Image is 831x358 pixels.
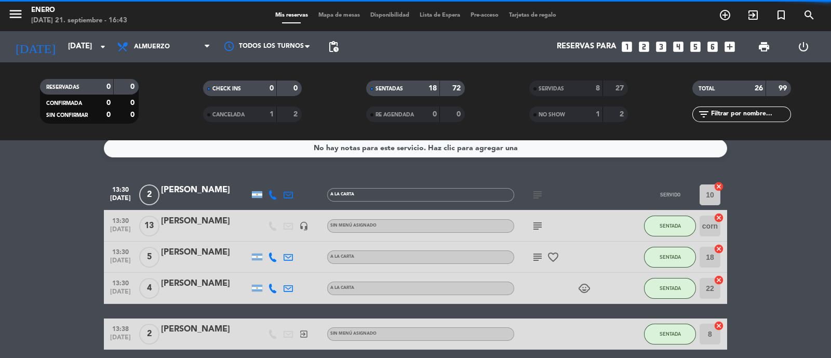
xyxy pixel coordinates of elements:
[161,215,249,228] div: [PERSON_NAME]
[531,251,544,263] i: subject
[710,109,790,120] input: Filtrar por nombre...
[596,111,600,118] strong: 1
[108,195,133,207] span: [DATE]
[97,41,109,53] i: arrow_drop_down
[714,181,724,192] i: cancel
[644,184,696,205] button: SERVIDO
[660,285,681,291] span: SENTADA
[161,246,249,259] div: [PERSON_NAME]
[660,192,680,197] span: SERVIDO
[644,216,696,236] button: SENTADA
[46,85,79,90] span: RESERVADAS
[139,216,159,236] span: 13
[139,247,159,268] span: 5
[313,12,365,18] span: Mapa de mesas
[270,111,274,118] strong: 1
[108,214,133,226] span: 13:30
[108,276,133,288] span: 13:30
[578,282,591,295] i: child_care
[699,86,715,91] span: TOTAL
[130,99,137,107] strong: 0
[557,42,616,51] span: Reservas para
[706,40,719,54] i: looks_6
[620,40,634,54] i: looks_one
[376,86,403,91] span: SENTADAS
[139,324,159,344] span: 2
[106,111,111,118] strong: 0
[161,183,249,197] div: [PERSON_NAME]
[108,322,133,334] span: 13:38
[212,86,241,91] span: CHECK INS
[547,251,559,263] i: favorite_border
[779,85,789,92] strong: 99
[803,9,815,21] i: search
[376,112,414,117] span: RE AGENDADA
[31,16,127,26] div: [DATE] 21. septiembre - 16:43
[414,12,465,18] span: Lista de Espera
[698,108,710,121] i: filter_list
[615,85,626,92] strong: 27
[330,286,354,290] span: A LA CARTA
[433,111,437,118] strong: 0
[293,111,300,118] strong: 2
[539,112,565,117] span: NO SHOW
[130,83,137,90] strong: 0
[644,324,696,344] button: SENTADA
[314,142,518,154] div: No hay notas para este servicio. Haz clic para agregar una
[46,113,88,118] span: SIN CONFIRMAR
[365,12,414,18] span: Disponibilidad
[161,277,249,290] div: [PERSON_NAME]
[660,223,681,229] span: SENTADA
[330,192,354,196] span: A LA CARTA
[299,329,309,339] i: exit_to_app
[299,221,309,231] i: headset_mic
[330,223,377,228] span: Sin menú asignado
[428,85,437,92] strong: 18
[637,40,651,54] i: looks_two
[108,334,133,346] span: [DATE]
[660,331,681,337] span: SENTADA
[723,40,736,54] i: add_box
[330,255,354,259] span: A LA CARTA
[108,257,133,269] span: [DATE]
[108,226,133,238] span: [DATE]
[660,254,681,260] span: SENTADA
[797,41,810,53] i: power_settings_new
[293,85,300,92] strong: 0
[134,43,170,50] span: Almuerzo
[327,41,340,53] span: pending_actions
[452,85,463,92] strong: 72
[531,220,544,232] i: subject
[539,86,564,91] span: SERVIDAS
[689,40,702,54] i: looks_5
[465,12,504,18] span: Pre-acceso
[108,245,133,257] span: 13:30
[775,9,787,21] i: turned_in_not
[672,40,685,54] i: looks_4
[719,9,731,21] i: add_circle_outline
[714,244,724,254] i: cancel
[130,111,137,118] strong: 0
[106,83,111,90] strong: 0
[8,6,23,25] button: menu
[784,31,823,62] div: LOG OUT
[108,288,133,300] span: [DATE]
[620,111,626,118] strong: 2
[755,85,763,92] strong: 26
[758,41,770,53] span: print
[8,6,23,22] i: menu
[106,99,111,107] strong: 0
[46,101,82,106] span: CONFIRMADA
[270,85,274,92] strong: 0
[654,40,668,54] i: looks_3
[161,323,249,336] div: [PERSON_NAME]
[747,9,759,21] i: exit_to_app
[139,184,159,205] span: 2
[270,12,313,18] span: Mis reservas
[644,247,696,268] button: SENTADA
[714,321,724,331] i: cancel
[596,85,600,92] strong: 8
[531,189,544,201] i: subject
[108,183,133,195] span: 13:30
[714,275,724,285] i: cancel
